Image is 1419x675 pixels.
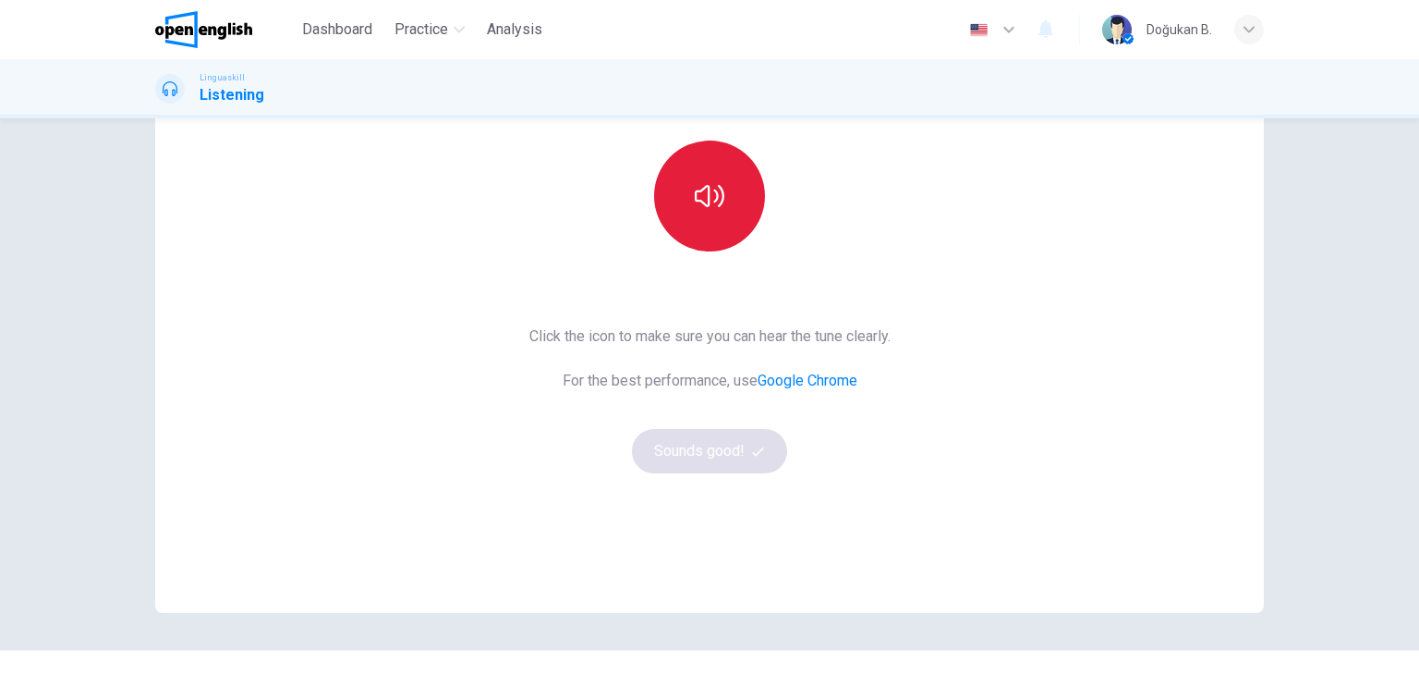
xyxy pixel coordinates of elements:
[1146,18,1212,41] div: Doğukan B.
[479,13,550,46] button: Analysis
[1102,15,1132,44] img: Profile picture
[967,23,990,37] img: en
[155,11,252,48] img: OpenEnglish logo
[394,18,448,41] span: Practice
[529,370,891,392] span: For the best performance, use
[295,13,380,46] button: Dashboard
[387,13,472,46] button: Practice
[155,11,295,48] a: OpenEnglish logo
[302,18,372,41] span: Dashboard
[487,18,542,41] span: Analysis
[758,372,857,389] a: Google Chrome
[529,325,891,348] span: Click the icon to make sure you can hear the tune clearly.
[200,71,245,84] span: Linguaskill
[200,84,264,106] h1: Listening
